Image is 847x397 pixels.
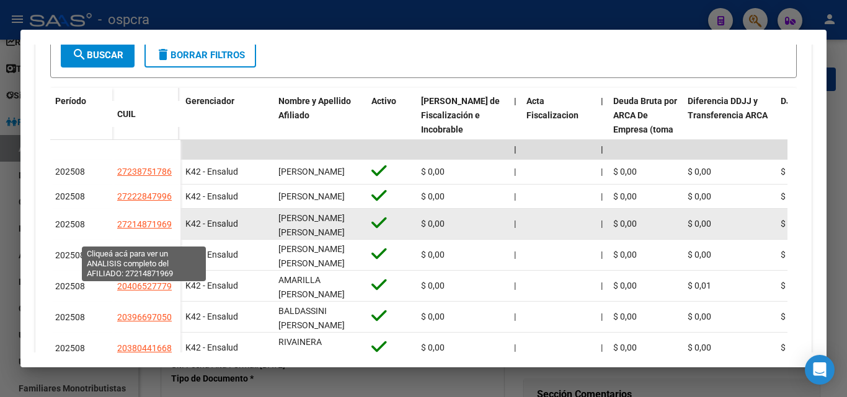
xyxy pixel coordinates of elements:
datatable-header-cell: Deuda Bruta Neto de Fiscalización e Incobrable [416,88,509,171]
span: K42 - Ensalud [185,281,238,290]
datatable-header-cell: Nombre y Apellido Afiliado [273,88,366,171]
datatable-header-cell: Período [50,88,112,140]
span: 27238751786 [117,167,172,177]
span: Acta Fiscalizacion [526,96,579,120]
span: CUIL [117,109,136,119]
span: 202508 [55,167,85,177]
span: 202508 [55,343,85,353]
span: DJ Total [781,96,814,106]
span: $ 115.558,15 [781,167,831,177]
span: Período [55,96,86,106]
span: | [601,167,603,177]
span: $ 57.893,61 [781,219,827,229]
datatable-header-cell: Diferencia DDJJ y Transferencia ARCA [683,88,776,171]
span: K42 - Ensalud [185,191,238,201]
span: 202508 [55,250,85,260]
datatable-header-cell: Deuda Bruta por ARCA De Empresa (toma en cuenta todos los afiliados) [608,88,683,171]
span: $ 0,00 [688,219,711,229]
span: | [514,144,517,154]
span: $ 99.828,93 [781,250,827,260]
datatable-header-cell: Activo [366,88,416,171]
span: $ 0,00 [613,281,637,290]
span: $ 0,00 [421,191,445,201]
span: 20396697050 [117,312,172,322]
span: AMARILLA [PERSON_NAME] [278,275,345,299]
span: $ 107.953,63 [781,281,831,290]
span: $ 0,00 [613,312,637,321]
span: 20930123782 [117,250,172,260]
span: K42 - Ensalud [185,342,238,352]
span: 20406527779 [117,281,172,291]
span: $ 97.964,23 [781,342,827,352]
span: Buscar [72,50,123,61]
span: $ 0,00 [688,312,711,321]
span: 20380441668 [117,343,172,353]
span: K42 - Ensalud [185,219,238,229]
span: K42 - Ensalud [185,312,238,321]
span: K42 - Ensalud [185,250,238,260]
button: Buscar [61,43,135,68]
span: | [514,96,517,106]
span: $ 0,00 [421,312,445,321]
span: | [514,219,516,229]
span: $ 0,00 [613,191,637,201]
span: | [514,312,516,321]
span: | [514,191,516,201]
span: BALDASSINI [PERSON_NAME] [278,306,345,330]
span: Gerenciador [185,96,234,106]
span: [PERSON_NAME] [278,167,345,177]
span: Activo [371,96,396,106]
span: [PERSON_NAME] [278,191,345,201]
span: | [601,96,603,106]
span: $ 113.354,64 [781,191,831,201]
span: | [601,250,603,260]
span: 202508 [55,281,85,291]
div: Open Intercom Messenger [805,355,835,385]
span: $ 0,00 [421,167,445,177]
span: | [601,219,603,229]
span: | [601,312,603,321]
span: [PERSON_NAME] [PERSON_NAME] [278,244,345,268]
span: 202508 [55,191,85,201]
span: RIVAINERA [PERSON_NAME] [278,337,345,361]
span: $ 0,00 [421,342,445,352]
span: Borrar Filtros [156,50,245,61]
span: [PERSON_NAME] [PERSON_NAME] [278,213,345,237]
datatable-header-cell: | [596,88,608,171]
datatable-header-cell: | [509,88,521,171]
span: K42 - Ensalud [185,167,238,177]
span: $ 91.924,79 [781,312,827,321]
span: 202508 [55,312,85,322]
span: 202508 [55,219,85,229]
span: 27214871969 [117,219,172,229]
span: | [514,250,516,260]
span: $ 0,00 [613,250,637,260]
button: Borrar Filtros [144,43,256,68]
span: Deuda Bruta por ARCA De Empresa (toma en cuenta todos los afiliados) [613,96,677,162]
span: $ 0,00 [421,250,445,260]
datatable-header-cell: Acta Fiscalizacion [521,88,596,171]
mat-icon: delete [156,47,171,62]
span: $ 0,00 [688,342,711,352]
span: | [514,167,516,177]
datatable-header-cell: CUIL [112,101,180,128]
span: | [601,144,603,154]
span: | [514,281,516,290]
span: $ 0,00 [688,191,711,201]
span: [PERSON_NAME] de Fiscalización e Incobrable [421,96,500,134]
mat-icon: search [72,47,87,62]
span: $ 0,00 [421,219,445,229]
span: $ 0,01 [688,281,711,290]
span: Nombre y Apellido Afiliado [278,96,351,120]
span: | [601,191,603,201]
span: $ 0,00 [421,281,445,290]
span: | [601,342,603,352]
span: Diferencia DDJJ y Transferencia ARCA [688,96,768,120]
span: $ 0,00 [613,219,637,229]
span: $ 0,00 [613,167,637,177]
span: 27222847996 [117,191,172,201]
span: | [514,342,516,352]
span: $ 0,00 [688,250,711,260]
span: | [601,281,603,290]
datatable-header-cell: Gerenciador [180,88,273,171]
